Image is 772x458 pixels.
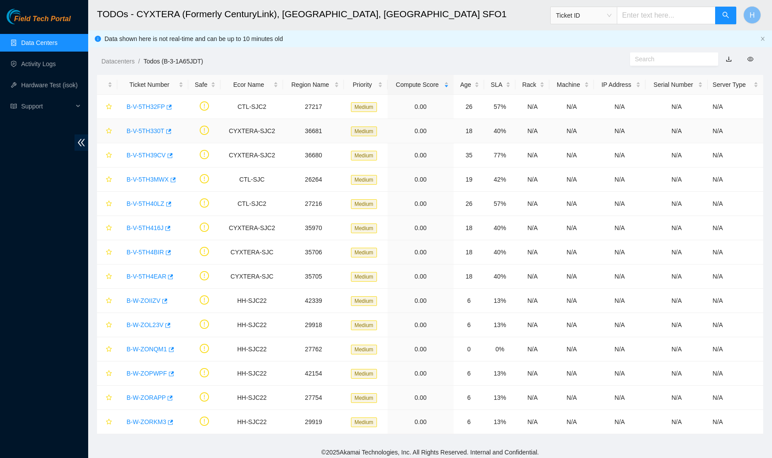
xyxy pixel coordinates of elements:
[220,168,283,192] td: CTL-SJC
[645,289,708,313] td: N/A
[351,199,377,209] span: Medium
[549,143,594,168] td: N/A
[708,95,763,119] td: N/A
[708,240,763,264] td: N/A
[351,417,377,427] span: Medium
[549,264,594,289] td: N/A
[200,198,209,208] span: exclamation-circle
[106,395,112,402] span: star
[594,289,645,313] td: N/A
[127,273,166,280] a: B-V-5TH4EAR
[645,240,708,264] td: N/A
[106,273,112,280] span: star
[708,168,763,192] td: N/A
[200,295,209,305] span: exclamation-circle
[351,345,377,354] span: Medium
[708,192,763,216] td: N/A
[283,386,343,410] td: 27754
[556,9,612,22] span: Ticket ID
[102,294,112,308] button: star
[220,143,283,168] td: CYXTERA-SJC2
[594,143,645,168] td: N/A
[220,289,283,313] td: HH-SJC22
[645,386,708,410] td: N/A
[708,216,763,240] td: N/A
[220,386,283,410] td: HH-SJC22
[101,58,134,65] a: Datacenters
[388,192,454,216] td: 0.00
[351,320,377,330] span: Medium
[351,296,377,306] span: Medium
[14,15,71,23] span: Field Tech Portal
[617,7,716,24] input: Enter text here...
[200,174,209,183] span: exclamation-circle
[127,224,164,231] a: B-V-5TH416J
[106,249,112,256] span: star
[351,127,377,136] span: Medium
[220,95,283,119] td: CTL-SJC2
[708,313,763,337] td: N/A
[388,264,454,289] td: 0.00
[484,289,515,313] td: 13%
[127,200,164,207] a: B-V-5TH40LZ
[454,240,484,264] td: 18
[388,313,454,337] td: 0.00
[747,56,753,62] span: eye
[484,361,515,386] td: 13%
[283,192,343,216] td: 27216
[106,370,112,377] span: star
[645,313,708,337] td: N/A
[484,410,515,434] td: 13%
[75,134,88,151] span: double-left
[127,346,167,353] a: B-W-ZONQM1
[594,119,645,143] td: N/A
[106,298,112,305] span: star
[106,104,112,111] span: star
[351,248,377,257] span: Medium
[515,313,549,337] td: N/A
[549,216,594,240] td: N/A
[743,6,761,24] button: H
[549,337,594,361] td: N/A
[549,410,594,434] td: N/A
[102,221,112,235] button: star
[549,168,594,192] td: N/A
[388,95,454,119] td: 0.00
[484,192,515,216] td: 57%
[645,95,708,119] td: N/A
[715,7,736,24] button: search
[454,313,484,337] td: 6
[283,289,343,313] td: 42339
[484,264,515,289] td: 40%
[484,216,515,240] td: 40%
[143,58,203,65] a: Todos (B-3-1A65JDT)
[708,386,763,410] td: N/A
[283,240,343,264] td: 35706
[594,264,645,289] td: N/A
[594,410,645,434] td: N/A
[454,95,484,119] td: 26
[106,225,112,232] span: star
[283,337,343,361] td: 27762
[515,95,549,119] td: N/A
[106,322,112,329] span: star
[283,361,343,386] td: 42154
[515,410,549,434] td: N/A
[138,58,140,65] span: /
[484,143,515,168] td: 77%
[549,386,594,410] td: N/A
[200,271,209,280] span: exclamation-circle
[454,264,484,289] td: 18
[645,119,708,143] td: N/A
[388,410,454,434] td: 0.00
[515,361,549,386] td: N/A
[102,245,112,259] button: star
[102,318,112,332] button: star
[388,119,454,143] td: 0.00
[515,264,549,289] td: N/A
[515,289,549,313] td: N/A
[283,168,343,192] td: 26264
[200,320,209,329] span: exclamation-circle
[200,344,209,353] span: exclamation-circle
[200,126,209,135] span: exclamation-circle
